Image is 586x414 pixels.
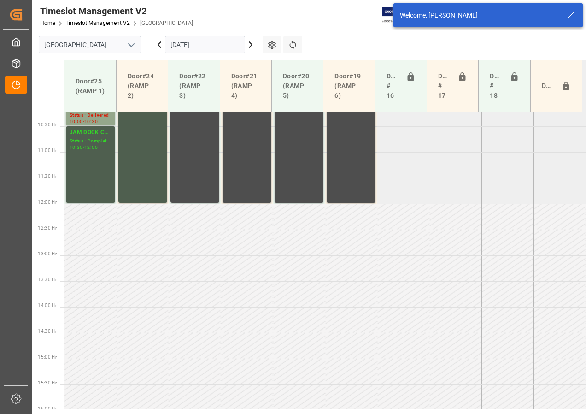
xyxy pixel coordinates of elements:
[38,225,57,231] span: 12:30 Hr
[279,68,316,104] div: Door#20 (RAMP 5)
[331,68,367,104] div: Door#19 (RAMP 6)
[70,112,111,119] div: Status - Delivered
[70,145,83,149] div: 10:30
[38,303,57,308] span: 14:00 Hr
[38,174,57,179] span: 11:30 Hr
[176,68,212,104] div: Door#22 (RAMP 3)
[124,38,138,52] button: open menu
[83,119,84,124] div: -
[486,68,505,104] div: Doors # 18
[38,148,57,153] span: 11:00 Hr
[70,119,83,124] div: 10:00
[65,20,130,26] a: Timeslot Management V2
[84,119,98,124] div: 10:30
[38,200,57,205] span: 12:00 Hr
[228,68,264,104] div: Door#21 (RAMP 4)
[383,68,402,104] div: Doors # 16
[38,380,57,385] span: 15:30 Hr
[38,277,57,282] span: 13:30 Hr
[72,73,109,100] div: Door#25 (RAMP 1)
[39,36,141,53] input: Type to search/select
[124,68,160,104] div: Door#24 (RAMP 2)
[70,128,111,137] div: JAM DOCK CONTROL
[165,36,245,53] input: DD-MM-YYYY
[38,329,57,334] span: 14:30 Hr
[40,20,55,26] a: Home
[38,355,57,360] span: 15:00 Hr
[38,406,57,411] span: 16:00 Hr
[38,122,57,127] span: 10:30 Hr
[538,77,557,95] div: Door#23
[70,137,111,145] div: Status - Completed
[400,11,558,20] div: Welcome, [PERSON_NAME]
[40,4,193,18] div: Timeslot Management V2
[382,7,414,23] img: Exertis%20JAM%20-%20Email%20Logo.jpg_1722504956.jpg
[84,145,98,149] div: 12:00
[434,68,454,104] div: Doors # 17
[83,145,84,149] div: -
[38,251,57,256] span: 13:00 Hr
